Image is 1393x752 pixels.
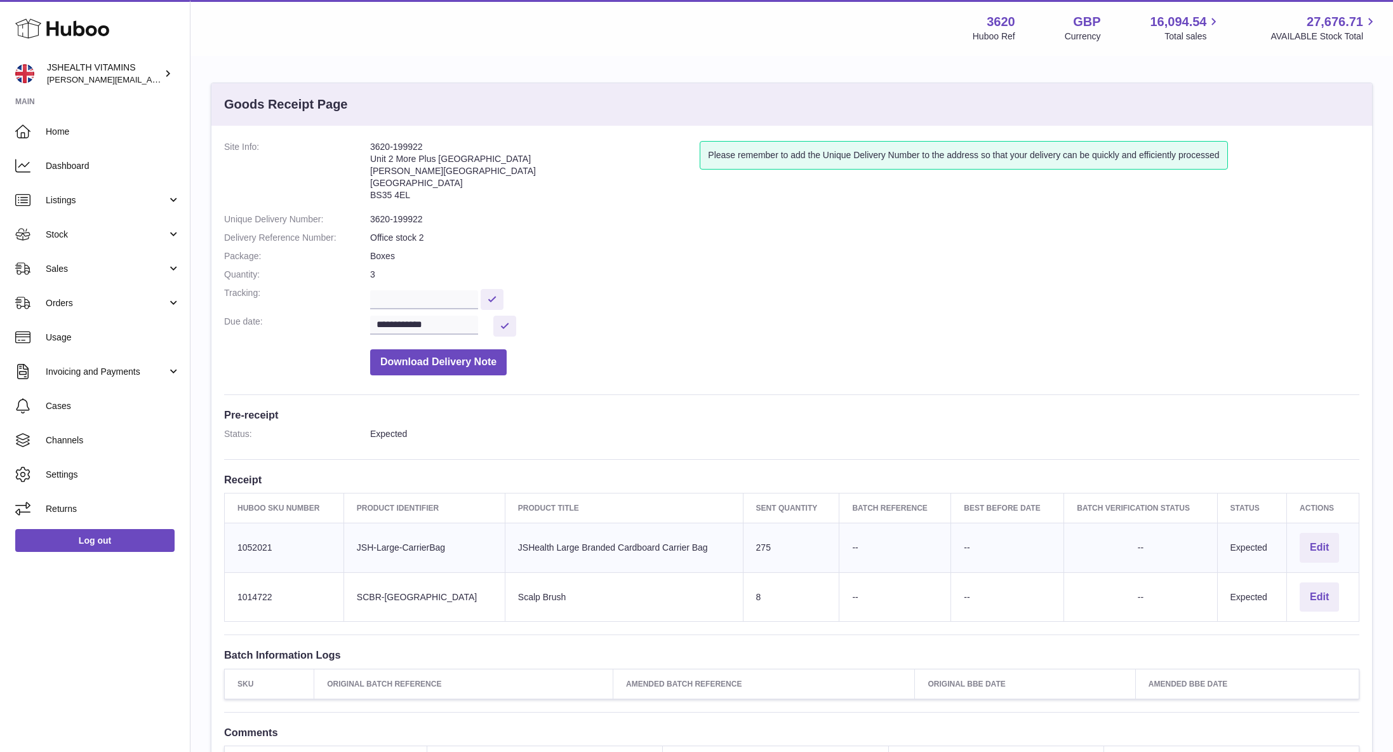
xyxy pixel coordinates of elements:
div: Currency [1065,30,1101,43]
span: Returns [46,503,180,515]
th: Actions [1287,493,1359,523]
dd: Expected [370,428,1359,440]
span: Orders [46,297,167,309]
strong: GBP [1073,13,1100,30]
th: Amended Batch Reference [613,669,915,699]
span: 16,094.54 [1150,13,1206,30]
div: -- [1077,591,1204,603]
td: SCBR-[GEOGRAPHIC_DATA] [343,572,505,622]
button: Edit [1300,582,1339,612]
strong: 3620 [987,13,1015,30]
dt: Site Info: [224,141,370,207]
dt: Tracking: [224,287,370,309]
th: SKU [225,669,314,699]
th: Product title [505,493,743,523]
th: Batch Reference [839,493,951,523]
span: Usage [46,332,180,344]
dt: Status: [224,428,370,440]
span: Invoicing and Payments [46,366,167,378]
img: francesca@jshealthvitamins.com [15,64,34,83]
td: Scalp Brush [505,572,743,622]
dd: Office stock 2 [370,232,1359,244]
a: 27,676.71 AVAILABLE Stock Total [1270,13,1378,43]
h3: Pre-receipt [224,408,1359,422]
td: 8 [743,572,839,622]
td: JSH-Large-CarrierBag [343,523,505,572]
a: 16,094.54 Total sales [1150,13,1221,43]
span: AVAILABLE Stock Total [1270,30,1378,43]
h3: Goods Receipt Page [224,96,348,113]
th: Product Identifier [343,493,505,523]
td: Expected [1217,523,1287,572]
span: Channels [46,434,180,446]
th: Original Batch Reference [314,669,613,699]
dt: Quantity: [224,269,370,281]
dt: Package: [224,250,370,262]
span: Sales [46,263,167,275]
div: JSHEALTH VITAMINS [47,62,161,86]
dt: Unique Delivery Number: [224,213,370,225]
h3: Batch Information Logs [224,648,1359,662]
span: 27,676.71 [1307,13,1363,30]
span: Cases [46,400,180,412]
div: Huboo Ref [973,30,1015,43]
button: Download Delivery Note [370,349,507,375]
span: Total sales [1164,30,1221,43]
span: Home [46,126,180,138]
td: 1052021 [225,523,344,572]
span: Listings [46,194,167,206]
a: Log out [15,529,175,552]
th: Amended BBE Date [1135,669,1359,699]
td: -- [839,572,951,622]
span: Settings [46,469,180,481]
h3: Comments [224,725,1359,739]
td: Expected [1217,572,1287,622]
span: [PERSON_NAME][EMAIL_ADDRESS][DOMAIN_NAME] [47,74,255,84]
span: Stock [46,229,167,241]
dd: 3 [370,269,1359,281]
td: 275 [743,523,839,572]
td: JSHealth Large Branded Cardboard Carrier Bag [505,523,743,572]
td: -- [951,523,1064,572]
th: Status [1217,493,1287,523]
button: Edit [1300,533,1339,563]
th: Batch Verification Status [1064,493,1217,523]
th: Huboo SKU Number [225,493,344,523]
address: 3620-199922 Unit 2 More Plus [GEOGRAPHIC_DATA] [PERSON_NAME][GEOGRAPHIC_DATA] [GEOGRAPHIC_DATA] B... [370,141,700,207]
div: Please remember to add the Unique Delivery Number to the address so that your delivery can be qui... [700,141,1227,170]
div: -- [1077,542,1204,554]
dt: Delivery Reference Number: [224,232,370,244]
td: -- [951,572,1064,622]
dd: Boxes [370,250,1359,262]
h3: Receipt [224,473,1359,487]
th: Original BBE Date [915,669,1135,699]
dt: Due date: [224,316,370,337]
span: Dashboard [46,160,180,172]
th: Best Before Date [951,493,1064,523]
td: -- [839,523,951,572]
td: 1014722 [225,572,344,622]
th: Sent Quantity [743,493,839,523]
dd: 3620-199922 [370,213,1359,225]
